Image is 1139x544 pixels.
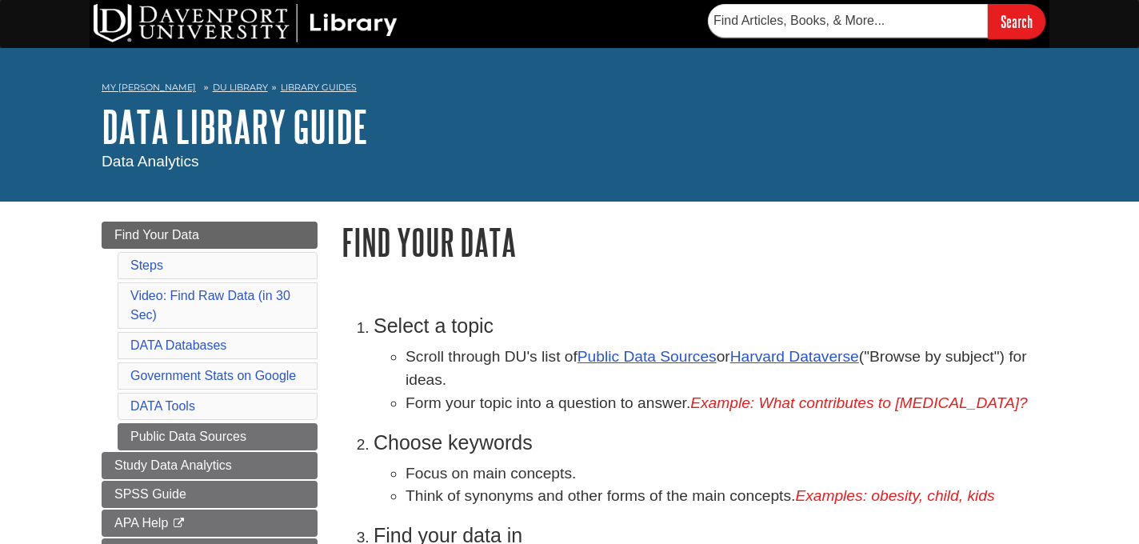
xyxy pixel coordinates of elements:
img: DU Library [94,4,398,42]
a: Public Data Sources [118,423,318,450]
a: SPSS Guide [102,481,318,508]
a: DATA Tools [130,399,195,413]
a: Study Data Analytics [102,452,318,479]
a: Government Stats on Google [130,369,296,382]
a: DATA Databases [130,338,226,352]
a: Public Data Sources [577,348,717,365]
a: DATA Library Guide [102,102,368,151]
h1: Find Your Data [342,222,1037,262]
i: This link opens in a new window [172,518,186,529]
a: Steps [130,258,163,272]
span: APA Help [114,516,168,530]
form: Searches DU Library's articles, books, and more [708,4,1045,38]
a: My [PERSON_NAME] [102,81,196,94]
input: Find Articles, Books, & More... [708,4,988,38]
em: Example: What contributes to [MEDICAL_DATA]? [690,394,1028,411]
h3: Select a topic [374,314,1037,338]
li: Scroll through DU's list of or ("Browse by subject") for ideas. [406,346,1037,392]
a: Find Your Data [102,222,318,249]
a: DU Library [213,82,268,93]
a: Video: Find Raw Data (in 30 Sec) [130,289,290,322]
nav: breadcrumb [102,77,1037,102]
em: Examples: obesity, child, kids [795,487,994,504]
span: Study Data Analytics [114,458,232,472]
a: Library Guides [281,82,357,93]
li: Think of synonyms and other forms of the main concepts. [406,485,1037,508]
a: Harvard Dataverse [730,348,859,365]
span: Find Your Data [114,228,199,242]
span: Data Analytics [102,153,199,170]
li: Focus on main concepts. [406,462,1037,486]
h3: Choose keywords [374,431,1037,454]
li: Form your topic into a question to answer. [406,392,1037,415]
span: SPSS Guide [114,487,186,501]
a: APA Help [102,510,318,537]
input: Search [988,4,1045,38]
